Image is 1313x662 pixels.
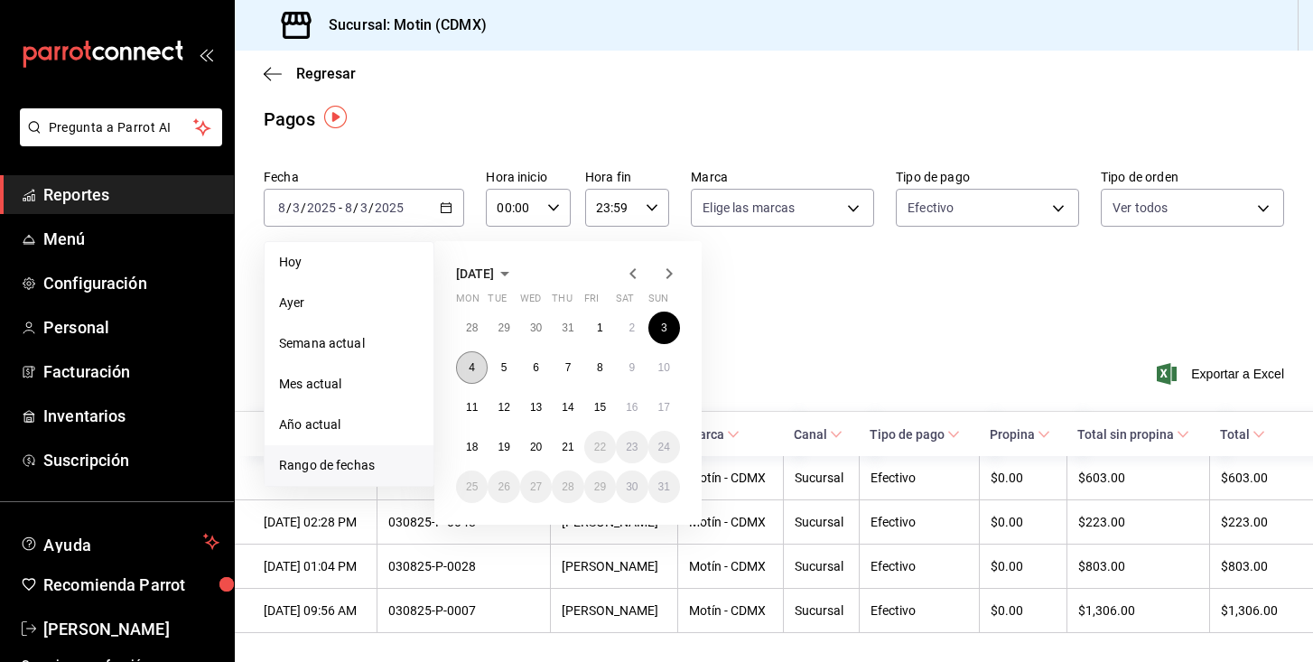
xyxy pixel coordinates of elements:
[585,171,669,183] label: Hora fin
[292,200,301,215] input: --
[498,322,509,334] abbr: July 29, 2025
[658,480,670,493] abbr: August 31, 2025
[520,293,541,312] abbr: Wednesday
[648,293,668,312] abbr: Sunday
[498,401,509,414] abbr: August 12, 2025
[374,200,405,215] input: ----
[795,603,848,618] div: Sucursal
[530,401,542,414] abbr: August 13, 2025
[1221,471,1284,485] div: $603.00
[466,401,478,414] abbr: August 11, 2025
[344,200,353,215] input: --
[871,515,967,529] div: Efectivo
[530,322,542,334] abbr: July 30, 2025
[795,471,848,485] div: Sucursal
[277,200,286,215] input: --
[1221,515,1284,529] div: $223.00
[991,559,1056,573] div: $0.00
[871,471,967,485] div: Efectivo
[552,471,583,503] button: August 28, 2025
[991,603,1056,618] div: $0.00
[264,515,366,529] div: [DATE] 02:28 PM
[1160,363,1284,385] button: Exportar a Excel
[795,515,848,529] div: Sucursal
[456,431,488,463] button: August 18, 2025
[616,471,647,503] button: August 30, 2025
[562,559,666,573] div: [PERSON_NAME]
[530,441,542,453] abbr: August 20, 2025
[388,559,539,573] div: 030825-P-0028
[43,448,219,472] span: Suscripción
[43,404,219,428] span: Inventarios
[616,431,647,463] button: August 23, 2025
[908,199,954,217] span: Efectivo
[456,471,488,503] button: August 25, 2025
[616,293,634,312] abbr: Saturday
[626,480,638,493] abbr: August 30, 2025
[552,293,572,312] abbr: Thursday
[565,361,572,374] abbr: August 7, 2025
[562,401,573,414] abbr: August 14, 2025
[456,263,516,284] button: [DATE]
[629,322,635,334] abbr: August 2, 2025
[279,334,419,353] span: Semana actual
[626,441,638,453] abbr: August 23, 2025
[368,200,374,215] span: /
[1078,559,1198,573] div: $803.00
[594,401,606,414] abbr: August 15, 2025
[488,431,519,463] button: August 19, 2025
[498,441,509,453] abbr: August 19, 2025
[43,227,219,251] span: Menú
[991,471,1056,485] div: $0.00
[353,200,359,215] span: /
[1077,427,1189,442] span: Total sin propina
[339,200,342,215] span: -
[498,480,509,493] abbr: August 26, 2025
[661,322,667,334] abbr: August 3, 2025
[488,471,519,503] button: August 26, 2025
[279,253,419,272] span: Hoy
[658,441,670,453] abbr: August 24, 2025
[648,312,680,344] button: August 3, 2025
[324,106,347,128] img: Tooltip marker
[691,171,874,183] label: Marca
[530,480,542,493] abbr: August 27, 2025
[584,351,616,384] button: August 8, 2025
[562,480,573,493] abbr: August 28, 2025
[1113,199,1168,217] span: Ver todos
[658,401,670,414] abbr: August 17, 2025
[629,361,635,374] abbr: August 9, 2025
[264,171,464,183] label: Fecha
[616,312,647,344] button: August 2, 2025
[594,480,606,493] abbr: August 29, 2025
[594,441,606,453] abbr: August 22, 2025
[279,456,419,475] span: Rango de fechas
[296,65,356,82] span: Regresar
[279,415,419,434] span: Año actual
[286,200,292,215] span: /
[1220,427,1265,442] span: Total
[488,391,519,424] button: August 12, 2025
[991,515,1056,529] div: $0.00
[1221,603,1284,618] div: $1,306.00
[486,171,570,183] label: Hora inicio
[552,351,583,384] button: August 7, 2025
[648,351,680,384] button: August 10, 2025
[469,361,475,374] abbr: August 4, 2025
[359,200,368,215] input: --
[552,391,583,424] button: August 14, 2025
[520,471,552,503] button: August 27, 2025
[552,312,583,344] button: July 31, 2025
[456,351,488,384] button: August 4, 2025
[43,617,219,641] span: [PERSON_NAME]
[43,315,219,340] span: Personal
[990,427,1050,442] span: Propina
[703,199,795,217] span: Elige las marcas
[314,14,487,36] h3: Sucursal: Motin (CDMX)
[456,391,488,424] button: August 11, 2025
[648,431,680,463] button: August 24, 2025
[456,266,494,281] span: [DATE]
[501,361,508,374] abbr: August 5, 2025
